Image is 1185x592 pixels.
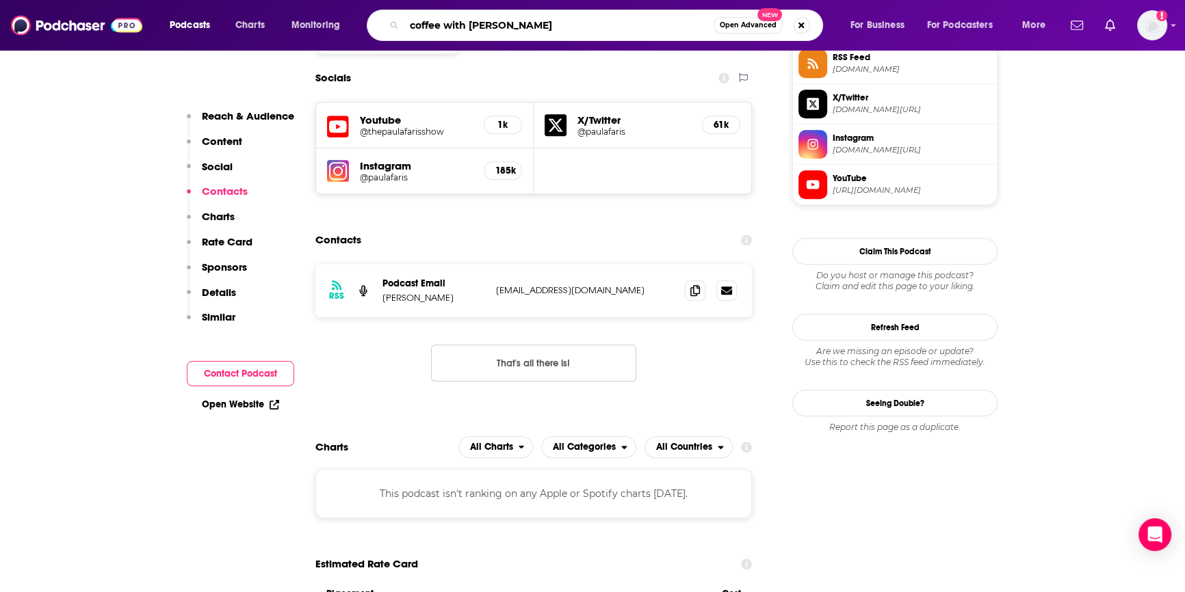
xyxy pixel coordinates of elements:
[1137,10,1167,40] span: Logged in as BenLaurro
[792,390,998,416] a: Seeing Double?
[918,14,1013,36] button: open menu
[202,260,247,273] p: Sponsors
[202,109,294,122] p: Reach & Audience
[382,292,485,304] p: [PERSON_NAME]
[841,14,922,36] button: open menu
[187,160,233,185] button: Social
[187,210,235,235] button: Charts
[235,16,265,35] span: Charts
[792,314,998,340] button: Refresh Feed
[833,92,991,104] span: X/Twitter
[798,90,991,118] a: X/Twitter[DOMAIN_NAME][URL]
[720,22,777,29] span: Open Advanced
[833,51,991,64] span: RSS Feed
[833,145,991,155] span: instagram.com/paulafaris
[1137,10,1167,40] img: User Profile
[496,284,674,296] p: [EMAIL_ADDRESS][DOMAIN_NAME]
[1065,14,1089,37] a: Show notifications dropdown
[541,436,636,458] button: open menu
[202,310,235,323] p: Similar
[757,8,782,21] span: New
[315,65,351,91] h2: Socials
[541,436,636,458] h2: Categories
[833,105,991,115] span: twitter.com/paulafaris
[1022,16,1045,35] span: More
[714,17,783,33] button: Open AdvancedNew
[382,278,485,289] p: Podcast Email
[202,286,236,299] p: Details
[226,14,273,36] a: Charts
[1137,10,1167,40] button: Show profile menu
[202,235,252,248] p: Rate Card
[329,291,344,301] h3: RSS
[315,227,361,253] h2: Contacts
[792,422,998,433] div: Report this page as a duplicate.
[644,436,733,458] button: open menu
[315,440,348,453] h2: Charts
[202,399,279,410] a: Open Website
[187,310,235,336] button: Similar
[644,436,733,458] h2: Countries
[202,210,235,223] p: Charts
[187,361,294,386] button: Contact Podcast
[798,130,991,159] a: Instagram[DOMAIN_NAME][URL]
[458,436,534,458] button: open menu
[431,345,636,381] button: Nothing here.
[202,185,248,198] p: Contacts
[360,159,473,172] h5: Instagram
[187,185,248,210] button: Contacts
[792,270,998,281] span: Do you host or manage this podcast?
[833,132,991,144] span: Instagram
[380,10,836,41] div: Search podcasts, credits, & more...
[656,442,712,452] span: All Countries
[1138,518,1171,551] div: Open Intercom Messenger
[798,170,991,199] a: YouTube[URL][DOMAIN_NAME]
[850,16,904,35] span: For Business
[458,436,534,458] h2: Platforms
[495,119,510,131] h5: 1k
[495,165,510,176] h5: 185k
[792,238,998,265] button: Claim This Podcast
[714,119,729,131] h5: 61k
[187,235,252,260] button: Rate Card
[315,469,752,518] div: This podcast isn't ranking on any Apple or Spotify charts [DATE].
[327,160,349,182] img: iconImage
[170,16,210,35] span: Podcasts
[792,346,998,368] div: Are we missing an episode or update? Use this to check the RSS feed immediately.
[315,551,418,577] span: Estimated Rate Card
[792,270,998,292] div: Claim and edit this page to your liking.
[360,126,473,137] a: @thepaulafarisshow
[187,109,294,135] button: Reach & Audience
[553,442,616,452] span: All Categories
[798,49,991,78] a: RSS Feed[DOMAIN_NAME]
[577,126,691,137] a: @paulafaris
[360,113,473,126] h5: Youtube
[577,113,691,126] h5: X/Twitter
[833,172,991,185] span: YouTube
[187,260,247,286] button: Sponsors
[187,286,236,311] button: Details
[202,135,242,148] p: Content
[833,185,991,196] span: https://www.youtube.com/@thepaulafarisshow
[404,14,714,36] input: Search podcasts, credits, & more...
[11,12,142,38] img: Podchaser - Follow, Share and Rate Podcasts
[291,16,340,35] span: Monitoring
[470,442,513,452] span: All Charts
[1099,14,1121,37] a: Show notifications dropdown
[927,16,993,35] span: For Podcasters
[160,14,228,36] button: open menu
[1156,10,1167,21] svg: Add a profile image
[833,64,991,75] span: feeds.megaphone.fm
[360,172,473,183] a: @paulafaris
[202,160,233,173] p: Social
[1013,14,1063,36] button: open menu
[282,14,358,36] button: open menu
[187,135,242,160] button: Content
